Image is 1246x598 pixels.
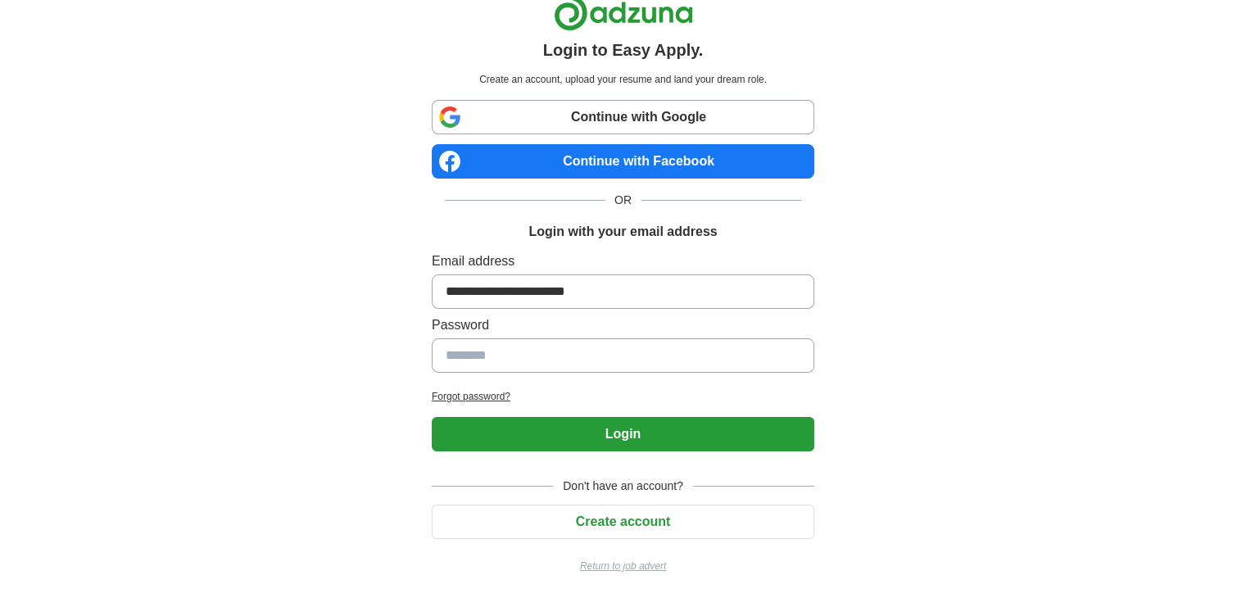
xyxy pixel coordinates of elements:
[553,478,693,495] span: Don't have an account?
[432,505,814,539] button: Create account
[432,514,814,528] a: Create account
[432,559,814,573] a: Return to job advert
[432,251,814,271] label: Email address
[432,315,814,335] label: Password
[432,389,814,404] a: Forgot password?
[432,144,814,179] a: Continue with Facebook
[432,100,814,134] a: Continue with Google
[435,72,811,87] p: Create an account, upload your resume and land your dream role.
[432,417,814,451] button: Login
[543,38,704,62] h1: Login to Easy Apply.
[605,192,641,209] span: OR
[528,222,717,242] h1: Login with your email address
